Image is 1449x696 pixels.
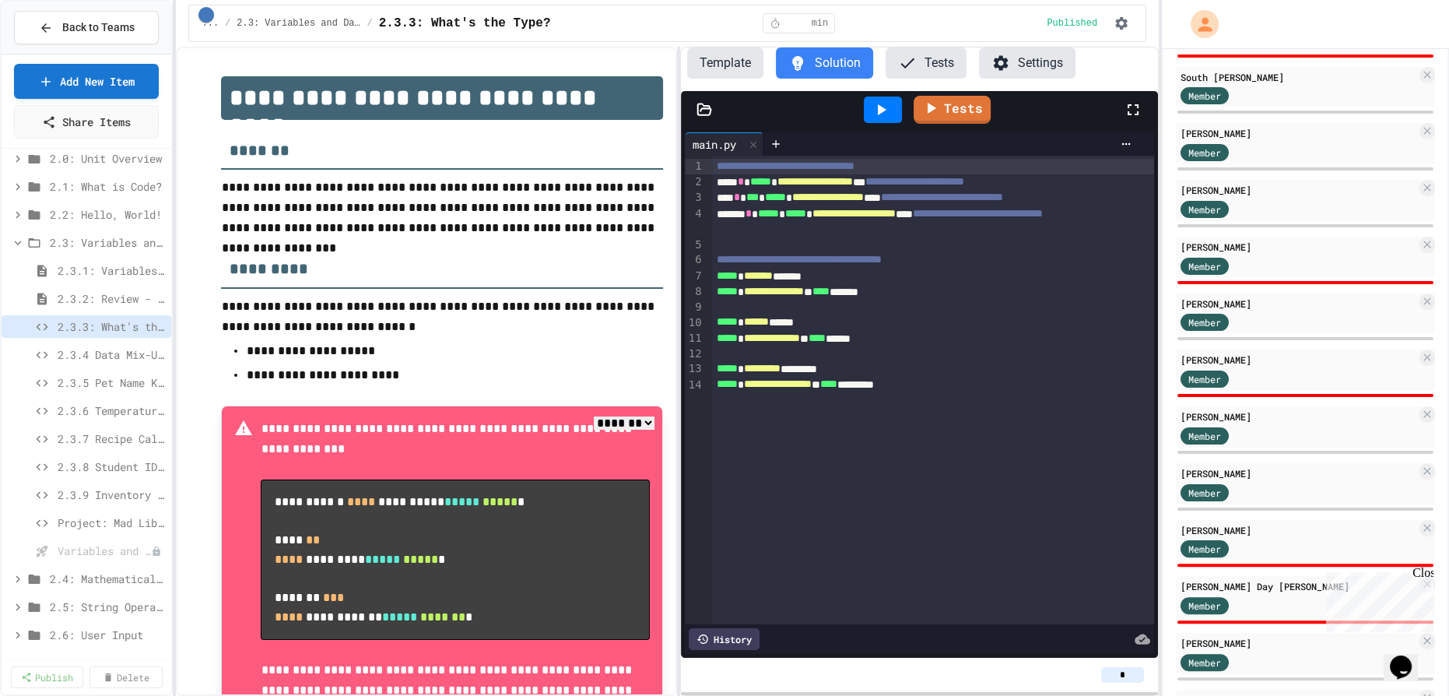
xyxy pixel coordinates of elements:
[1188,89,1221,103] span: Member
[685,174,704,190] div: 2
[685,269,704,284] div: 7
[58,459,165,475] span: 2.3.8 Student ID Scanner
[1181,70,1416,84] div: South [PERSON_NAME]
[685,284,704,300] div: 8
[685,252,704,268] div: 6
[89,666,162,688] a: Delete
[58,290,165,307] span: 2.3.2: Review - Variables and Data Types
[50,655,165,671] span: 2.7: Advanced Math
[58,431,165,447] span: 2.3.7 Recipe Calculator
[812,17,829,30] span: min
[1181,466,1416,480] div: [PERSON_NAME]
[58,543,151,559] span: Variables and Data types - Quiz
[50,571,165,587] span: 2.4: Mathematical Operators
[685,159,704,174] div: 1
[685,315,704,331] div: 10
[685,378,704,393] div: 14
[1384,634,1433,680] iframe: chat widget
[237,17,360,30] span: 2.3: Variables and Data Types
[6,6,107,99] div: Chat with us now!Close
[1181,297,1416,311] div: [PERSON_NAME]
[685,136,744,153] div: main.py
[1047,17,1097,30] span: Published
[1188,542,1221,556] span: Member
[50,178,165,195] span: 2.1: What is Code?
[151,546,162,557] div: Unpublished
[62,19,135,36] span: Back to Teams
[367,17,372,30] span: /
[58,374,165,391] span: 2.3.5 Pet Name Keeper
[776,47,873,79] button: Solution
[979,47,1075,79] button: Settings
[58,346,165,363] span: 2.3.4 Data Mix-Up Fix
[1188,429,1221,443] span: Member
[1188,486,1221,500] span: Member
[1181,183,1416,197] div: [PERSON_NAME]
[1181,353,1416,367] div: [PERSON_NAME]
[687,47,763,79] button: Template
[14,11,159,44] button: Back to Teams
[1181,579,1416,593] div: [PERSON_NAME] Day [PERSON_NAME]
[1188,146,1221,160] span: Member
[1174,6,1223,42] div: My Account
[50,627,165,643] span: 2.6: User Input
[225,17,230,30] span: /
[14,64,159,99] a: Add New Item
[50,599,165,615] span: 2.5: String Operators
[14,105,159,139] a: Share Items
[1188,656,1221,670] span: Member
[689,628,760,650] div: History
[685,237,704,253] div: 5
[685,190,704,206] div: 3
[1188,315,1221,329] span: Member
[11,666,83,688] a: Publish
[685,361,704,377] div: 13
[886,47,967,79] button: Tests
[1047,17,1103,30] div: Content is published and visible to students
[50,206,165,223] span: 2.2: Hello, World!
[1181,410,1416,424] div: [PERSON_NAME]
[1188,202,1221,216] span: Member
[1188,259,1221,273] span: Member
[1181,126,1416,140] div: [PERSON_NAME]
[1181,523,1416,537] div: [PERSON_NAME]
[914,96,991,124] a: Tests
[58,515,165,531] span: Project: Mad Libs (Part 2)
[58,262,165,279] span: 2.3.1: Variables and Data Types
[58,402,165,419] span: 2.3.6 Temperature Converter
[58,318,165,335] span: 2.3.3: What's the Type?
[685,300,704,315] div: 9
[58,487,165,503] span: 2.3.9 Inventory Organizer
[50,234,165,251] span: 2.3: Variables and Data Types
[1188,372,1221,386] span: Member
[685,206,704,237] div: 4
[379,14,551,33] span: 2.3.3: What's the Type?
[1181,240,1416,254] div: [PERSON_NAME]
[685,346,704,362] div: 12
[685,132,763,156] div: main.py
[1188,599,1221,613] span: Member
[1181,636,1416,650] div: [PERSON_NAME]
[1320,566,1433,632] iframe: chat widget
[685,331,704,346] div: 11
[50,150,165,167] span: 2.0: Unit Overview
